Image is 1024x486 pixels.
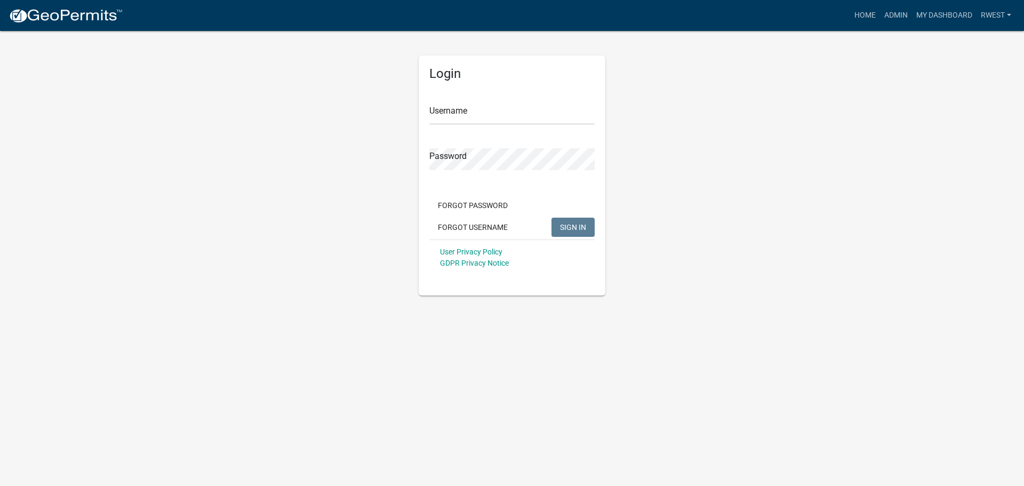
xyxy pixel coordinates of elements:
[440,248,502,256] a: User Privacy Policy
[912,5,977,26] a: My Dashboard
[977,5,1015,26] a: rwest
[429,196,516,215] button: Forgot Password
[429,66,595,82] h5: Login
[560,222,586,231] span: SIGN IN
[440,259,509,267] a: GDPR Privacy Notice
[429,218,516,237] button: Forgot Username
[880,5,912,26] a: Admin
[850,5,880,26] a: Home
[551,218,595,237] button: SIGN IN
